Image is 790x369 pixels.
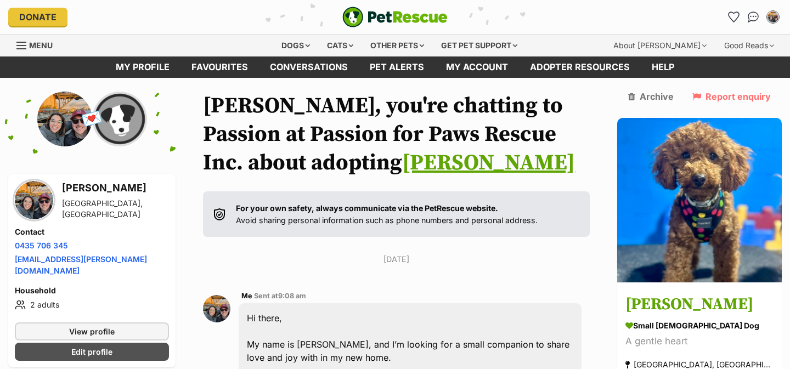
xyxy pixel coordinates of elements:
span: Edit profile [71,346,112,357]
div: Get pet support [433,35,525,56]
span: Sent at [254,292,306,300]
a: [EMAIL_ADDRESS][PERSON_NAME][DOMAIN_NAME] [15,254,147,275]
img: logo-e224e6f780fb5917bec1dbf3a21bbac754714ae5b6737aabdf751b685950b380.svg [342,7,448,27]
div: Good Reads [716,35,782,56]
h3: [PERSON_NAME] [62,180,169,196]
strong: For your own safety, always communicate via the PetRescue website. [236,203,498,213]
img: Rhett [617,118,782,282]
img: Nadine Monteagudo profile pic [203,295,230,322]
img: Nadine Monteagudo profile pic [768,12,778,22]
a: Report enquiry [692,92,771,101]
div: Dogs [274,35,318,56]
a: My account [435,56,519,78]
a: 0435 706 345 [15,241,68,250]
a: [PERSON_NAME] [402,149,575,177]
img: Passion for Paws Rescue Inc. profile pic [92,92,147,146]
a: Donate [8,8,67,26]
h4: Household [15,285,169,296]
span: Me [241,292,252,300]
button: My account [764,8,782,26]
p: [DATE] [203,253,590,265]
h1: [PERSON_NAME], you're chatting to Passion at Passion for Paws Rescue Inc. about adopting [203,92,590,177]
a: Favourites [725,8,742,26]
li: 2 adults [15,298,169,311]
span: View profile [69,326,115,337]
div: small [DEMOGRAPHIC_DATA] Dog [625,320,774,331]
div: Cats [319,35,361,56]
p: Avoid sharing personal information such as phone numbers and personal address. [236,202,538,226]
img: Nadine Monteagudo profile pic [37,92,92,146]
div: [GEOGRAPHIC_DATA], [GEOGRAPHIC_DATA] [62,198,169,220]
a: Help [641,56,685,78]
img: chat-41dd97257d64d25036548639549fe6c8038ab92f7586957e7f3b1b290dea8141.svg [748,12,759,22]
a: Adopter resources [519,56,641,78]
span: 9:08 am [278,292,306,300]
a: Conversations [744,8,762,26]
a: View profile [15,322,169,340]
h4: Contact [15,226,169,237]
a: Archive [628,92,674,101]
img: Nadine Monteagudo profile pic [15,181,53,219]
a: Edit profile [15,343,169,361]
a: My profile [105,56,180,78]
h3: [PERSON_NAME] [625,292,774,317]
div: A gentle heart [625,334,774,349]
a: conversations [259,56,359,78]
a: Pet alerts [359,56,435,78]
span: Menu [29,41,53,50]
div: About [PERSON_NAME] [606,35,714,56]
ul: Account quick links [725,8,782,26]
span: 💌 [80,107,104,130]
a: Favourites [180,56,259,78]
a: PetRescue [342,7,448,27]
div: Other pets [363,35,432,56]
a: Menu [16,35,60,54]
